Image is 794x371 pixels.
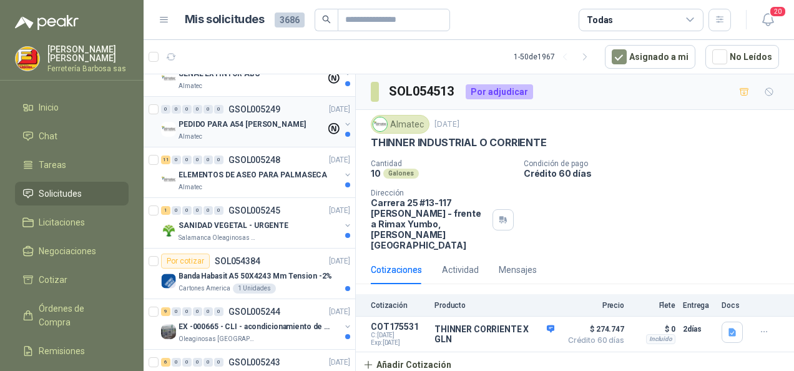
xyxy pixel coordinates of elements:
span: Exp: [DATE] [371,339,427,347]
div: 1 - 50 de 1967 [514,47,595,67]
p: Cotización [371,301,427,310]
div: 0 [182,156,192,164]
p: $ 0 [632,322,675,337]
a: 1 0 0 0 0 0 GSOL005245[DATE] Company LogoSANIDAD VEGETAL - URGENTESalamanca Oleaginosas SAS [161,203,353,243]
h1: Mis solicitudes [185,11,265,29]
div: 0 [203,358,213,367]
span: Licitaciones [39,215,85,229]
a: 0 0 0 0 0 0 GSOL005249[DATE] Company LogoPEDIDO PARA A54 [PERSON_NAME]Almatec [161,102,353,142]
span: Crédito 60 días [562,337,624,344]
div: 0 [203,156,213,164]
div: 0 [193,105,202,114]
img: Company Logo [16,47,39,71]
img: Company Logo [161,324,176,339]
span: 3686 [275,12,305,27]
p: Entrega [683,301,714,310]
div: 0 [172,358,181,367]
a: 11 0 0 0 0 0 GSOL005248[DATE] Company LogoELEMENTOS DE ASEO PARA PALMASECAAlmatec [161,152,353,192]
a: Cotizar [15,268,129,292]
span: Cotizar [39,273,67,287]
p: Salamanca Oleaginosas SAS [179,233,257,243]
button: Asignado a mi [605,45,695,69]
p: [DATE] [329,306,350,318]
div: 0 [172,105,181,114]
a: Tareas [15,153,129,177]
p: Almatec [179,132,202,142]
div: 0 [182,358,192,367]
p: Flete [632,301,675,310]
p: EX -000665 - CLI - acondicionamiento de caja para [179,321,334,333]
div: 0 [214,156,223,164]
div: 0 [203,105,213,114]
div: 0 [161,105,170,114]
div: 11 [161,156,170,164]
div: 0 [182,105,192,114]
p: Condición de pago [524,159,789,168]
p: GSOL005248 [228,156,280,164]
p: Producto [434,301,554,310]
p: [DATE] [329,255,350,267]
p: ELEMENTOS DE ASEO PARA PALMASECA [179,169,327,181]
p: GSOL005249 [228,105,280,114]
a: Órdenes de Compra [15,297,129,334]
img: Company Logo [373,117,387,131]
p: Carrera 25 #13-117 [PERSON_NAME] - frente a Rimax Yumbo , [PERSON_NAME][GEOGRAPHIC_DATA] [371,197,488,250]
div: 0 [214,206,223,215]
span: Solicitudes [39,187,82,200]
img: Company Logo [161,223,176,238]
p: GSOL005244 [228,307,280,316]
h3: SOL054513 [389,82,456,101]
a: Chat [15,124,129,148]
span: Chat [39,129,57,143]
p: Oleaginosas [GEOGRAPHIC_DATA][PERSON_NAME] [179,334,257,344]
a: 9 0 0 0 0 0 GSOL005244[DATE] Company LogoEX -000665 - CLI - acondicionamiento de caja paraOleagin... [161,304,353,344]
a: Inicio [15,96,129,119]
p: GSOL005245 [228,206,280,215]
a: Por cotizarSOL054384[DATE] Company LogoBanda Habasit A5 50X4243 Mm Tension -2%Cartones America1 U... [144,249,355,299]
p: Almatec [179,182,202,192]
p: [DATE] [329,357,350,369]
p: THINNER INDUSTRIAL O CORRIENTE [371,136,547,149]
p: [DATE] [329,154,350,166]
div: Mensajes [499,263,537,277]
div: Cotizaciones [371,263,422,277]
div: 0 [182,307,192,316]
p: GSOL005243 [228,358,280,367]
div: 0 [214,307,223,316]
a: Remisiones [15,339,129,363]
span: 20 [769,6,787,17]
img: Company Logo [161,122,176,137]
span: Remisiones [39,344,85,358]
p: Banda Habasit A5 50X4243 Mm Tension -2% [179,270,332,282]
button: No Leídos [705,45,779,69]
div: 0 [172,307,181,316]
p: Dirección [371,189,488,197]
p: SANIDAD VEGETAL - URGENTE [179,220,288,232]
div: 0 [203,206,213,215]
div: 0 [172,156,181,164]
div: Por cotizar [161,254,210,269]
div: 1 [161,206,170,215]
p: THINNER CORRIENTE X GLN [434,324,554,344]
span: Tareas [39,158,66,172]
span: Negociaciones [39,244,96,258]
div: 9 [161,307,170,316]
div: 0 [182,206,192,215]
div: 0 [214,105,223,114]
span: $ 274.747 [562,322,624,337]
p: Almatec [179,81,202,91]
img: Logo peakr [15,15,79,30]
a: Negociaciones [15,239,129,263]
div: Almatec [371,115,429,134]
span: C: [DATE] [371,332,427,339]
div: Actividad [442,263,479,277]
div: 0 [172,206,181,215]
p: [DATE] [329,205,350,217]
p: [DATE] [329,104,350,116]
img: Company Logo [161,274,176,289]
p: COT175531 [371,322,427,332]
p: 10 [371,168,381,179]
p: PEDIDO PARA A54 [PERSON_NAME] [179,119,306,131]
div: 6 [161,358,170,367]
p: Docs [722,301,747,310]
